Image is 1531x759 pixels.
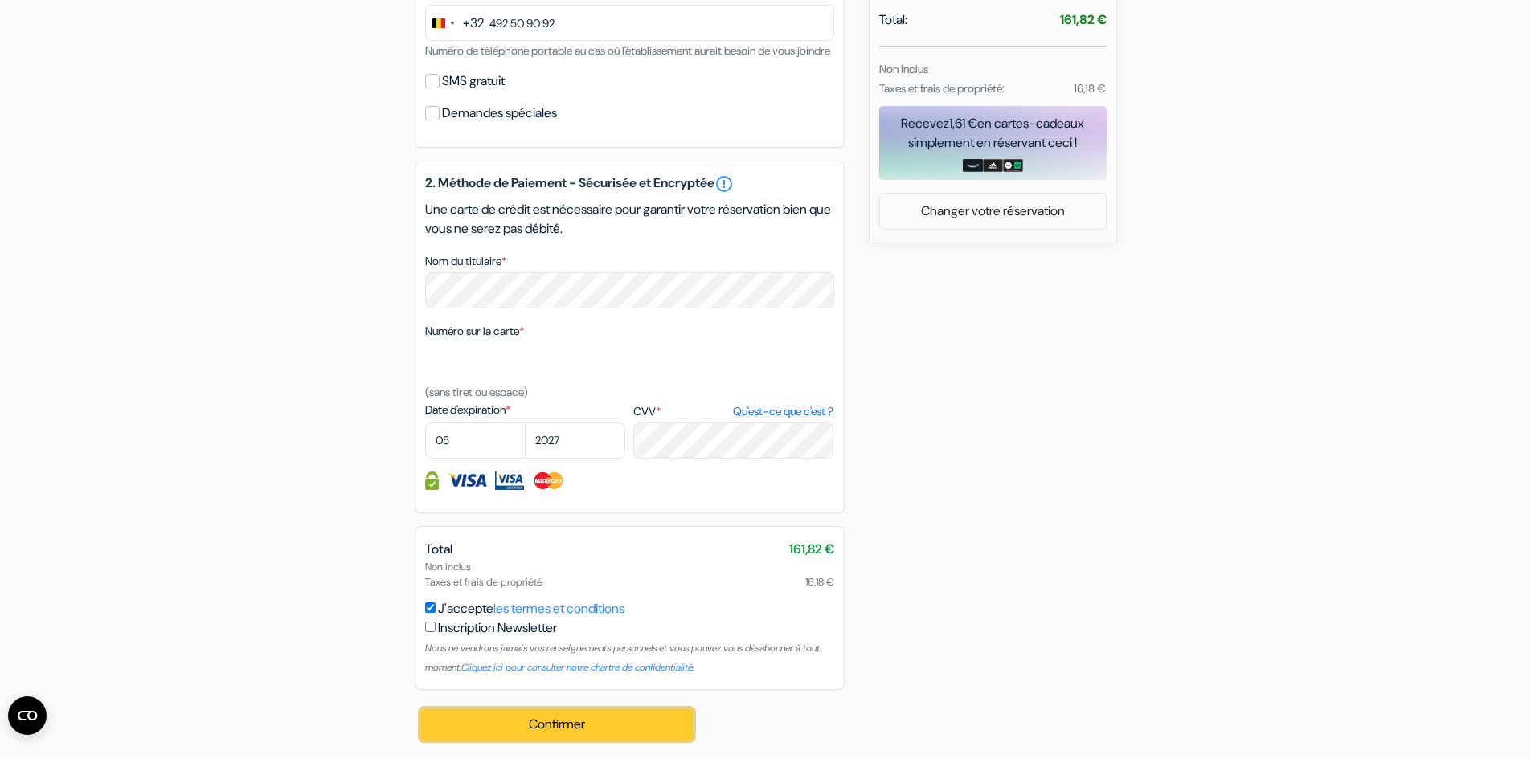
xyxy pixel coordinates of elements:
label: Demandes spéciales [442,102,557,124]
img: Visa Electron [495,471,524,490]
small: Nous ne vendrons jamais vos renseignements personnels et vous pouvez vous désabonner à tout moment. [425,642,820,674]
label: Numéro sur la carte [425,323,524,340]
div: Recevez en cartes-cadeaux simplement en réservant ceci ! [879,114,1107,153]
button: Change country, selected Belgium (+32) [426,6,484,40]
img: Master Card [532,471,565,490]
div: Non inclus Taxes et frais de propriété [425,559,834,590]
div: +32 [463,14,484,33]
a: Qu'est-ce que c'est ? [733,403,833,420]
label: CVV [633,403,833,420]
span: 1,61 € [949,115,977,132]
a: les termes et conditions [493,600,624,617]
span: Total: [879,10,907,30]
a: error_outline [714,174,734,194]
small: Taxes et frais de propriété: [879,81,1005,96]
img: adidas-card.png [983,159,1003,172]
small: 16,18 € [1074,81,1106,96]
small: Numéro de téléphone portable au cas où l'établissement aurait besoin de vous joindre [425,43,830,58]
label: Nom du titulaire [425,253,506,270]
p: Une carte de crédit est nécessaire pour garantir votre réservation bien que vous ne serez pas déb... [425,200,834,239]
img: Information de carte de crédit entièrement encryptée et sécurisée [425,471,439,490]
span: Total [425,541,452,557]
img: amazon-card-no-text.png [963,159,983,172]
span: 161,82 € [789,540,834,559]
button: Confirmer [421,709,694,740]
button: Ouvrir le widget CMP [8,696,47,735]
small: (sans tiret ou espace) [425,385,528,399]
small: Non inclus [879,62,928,76]
h5: 2. Méthode de Paiement - Sécurisée et Encryptée [425,174,834,194]
label: Date d'expiration [425,402,625,418]
strong: 161,82 € [1060,11,1107,28]
label: J'accepte [438,599,624,618]
input: 470 12 34 56 [425,5,834,41]
label: Inscription Newsletter [438,618,557,638]
a: Cliquez ici pour consulter notre chartre de confidentialité. [461,661,694,674]
img: Visa [447,471,487,490]
span: 16,18 € [805,574,834,590]
label: SMS gratuit [442,70,505,92]
a: Changer votre réservation [880,196,1106,226]
img: uber-uber-eats-card.png [1003,159,1023,172]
